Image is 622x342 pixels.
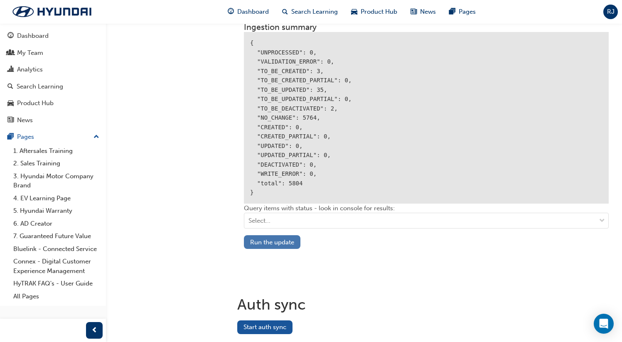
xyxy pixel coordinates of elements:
[17,116,33,125] div: News
[7,100,14,107] span: car-icon
[17,82,63,91] div: Search Learning
[91,325,98,336] span: prev-icon
[4,3,100,20] img: Trak
[7,117,14,124] span: news-icon
[17,132,34,142] div: Pages
[10,277,103,290] a: HyTRAK FAQ's - User Guide
[10,217,103,230] a: 6. AD Creator
[420,7,436,17] span: News
[93,132,99,143] span: up-icon
[411,7,417,17] span: news-icon
[351,7,357,17] span: car-icon
[3,113,103,128] a: News
[404,3,443,20] a: news-iconNews
[3,27,103,129] button: DashboardMy TeamAnalyticsSearch LearningProduct HubNews
[607,7,615,17] span: RJ
[3,129,103,145] button: Pages
[10,243,103,256] a: Bluelink - Connected Service
[459,7,476,17] span: Pages
[3,28,103,44] a: Dashboard
[7,133,14,141] span: pages-icon
[449,7,455,17] span: pages-icon
[603,5,618,19] button: RJ
[244,235,300,249] button: Run the update
[443,3,482,20] a: pages-iconPages
[10,230,103,243] a: 7. Guaranteed Future Value
[3,62,103,77] a: Analytics
[344,3,404,20] a: car-iconProduct Hub
[10,204,103,217] a: 5. Hyundai Warranty
[237,320,293,334] button: Start auth sync
[10,192,103,205] a: 4. EV Learning Page
[244,22,609,32] h3: Ingestion summary
[7,83,13,91] span: search-icon
[10,255,103,277] a: Connex - Digital Customer Experience Management
[17,48,43,58] div: My Team
[275,3,344,20] a: search-iconSearch Learning
[3,79,103,94] a: Search Learning
[17,65,43,74] div: Analytics
[594,314,614,334] div: Open Intercom Messenger
[10,145,103,157] a: 1. Aftersales Training
[228,7,234,17] span: guage-icon
[237,295,615,314] h1: Auth sync
[599,216,605,226] span: down-icon
[3,45,103,61] a: My Team
[244,32,609,204] div: { "UNPROCESSED": 0, "VALIDATION_ERROR": 0, "TO_BE_CREATED": 3, "TO_BE_CREATED_PARTIAL": 0, "TO_BE...
[221,3,275,20] a: guage-iconDashboard
[17,98,54,108] div: Product Hub
[10,290,103,303] a: All Pages
[244,204,609,236] div: Query items with status - look in console for results:
[7,32,14,40] span: guage-icon
[248,216,270,226] div: Select...
[282,7,288,17] span: search-icon
[10,170,103,192] a: 3. Hyundai Motor Company Brand
[7,49,14,57] span: people-icon
[3,96,103,111] a: Product Hub
[7,66,14,74] span: chart-icon
[17,31,49,41] div: Dashboard
[361,7,397,17] span: Product Hub
[10,157,103,170] a: 2. Sales Training
[291,7,338,17] span: Search Learning
[237,7,269,17] span: Dashboard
